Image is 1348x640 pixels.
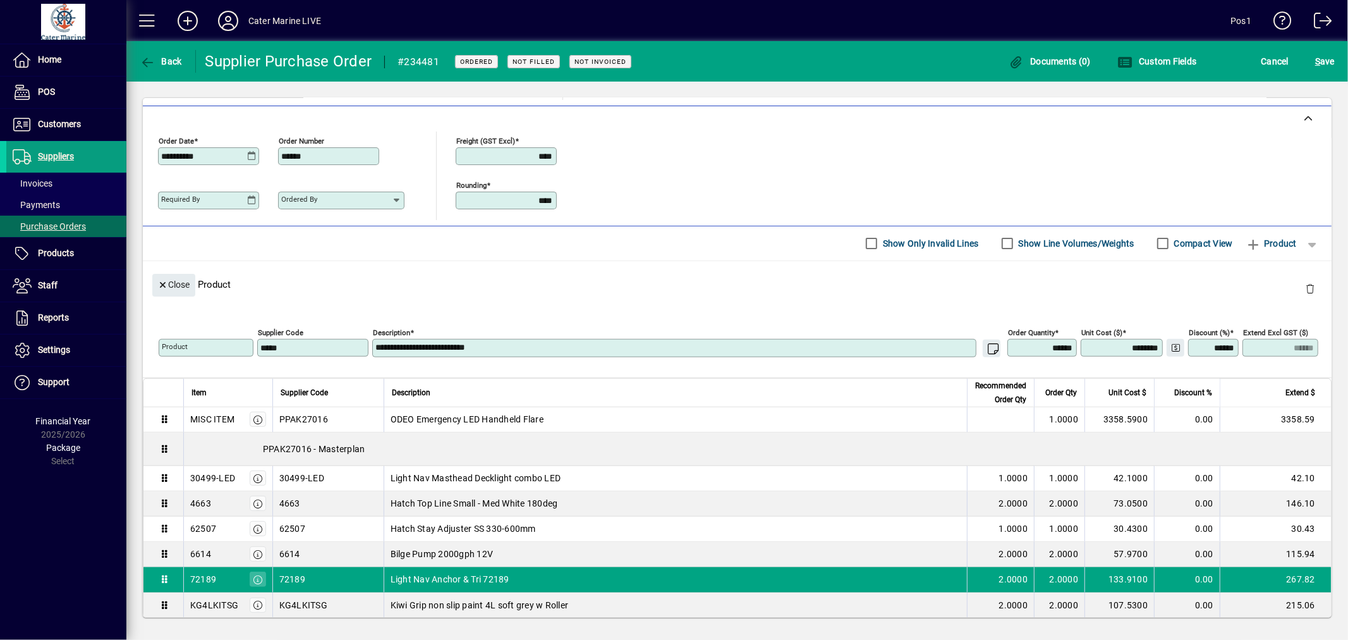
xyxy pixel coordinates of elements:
a: Reports [6,302,126,334]
span: Not Filled [513,58,555,66]
div: 4663 [190,497,211,510]
td: 267.82 [1220,567,1331,593]
a: Settings [6,335,126,366]
td: 4663 [272,491,384,517]
app-page-header-button: Close [149,278,198,290]
span: Hatch Stay Adjuster SS 330-600mm [391,522,536,535]
mat-label: Unit Cost ($) [1081,328,1122,336]
span: Support [38,377,70,387]
td: 62507 [272,517,384,542]
span: Reports [38,312,69,323]
td: 2.0000 [1034,491,1084,517]
button: Profile [208,9,248,32]
div: 62507 [190,522,216,535]
td: 1.0000 [967,466,1034,491]
label: Compact View [1172,237,1233,250]
button: Custom Fields [1114,50,1200,73]
span: ave [1315,51,1335,71]
a: Home [6,44,126,76]
span: Cancel [1261,51,1289,71]
span: Suppliers [38,151,74,161]
div: Pos1 [1230,11,1251,31]
span: Bilge Pump 2000gph 12V [391,548,494,560]
td: 0.00 [1154,542,1220,567]
td: 115.94 [1220,542,1331,567]
td: 30.43 [1220,517,1331,542]
span: Item [191,386,207,400]
a: Logout [1304,3,1332,44]
button: Back [137,50,185,73]
mat-label: Product [162,342,188,351]
span: S [1315,56,1320,66]
span: Purchase Orders [13,221,86,231]
app-page-header-button: Back [126,50,196,73]
span: Close [157,274,190,295]
td: 2.0000 [967,567,1034,593]
td: 30499-LED [272,466,384,491]
a: Products [6,238,126,269]
td: 133.9100 [1084,567,1154,593]
div: 6614 [190,548,211,560]
td: 146.10 [1220,491,1331,517]
span: Light Nav Anchor & Tri 72189 [391,573,509,586]
td: 0.00 [1154,593,1220,618]
mat-label: Discount (%) [1189,328,1230,336]
button: Change Price Levels [1167,339,1184,357]
span: Order Qty [1045,386,1077,400]
td: 0.00 [1154,491,1220,517]
span: Package [46,443,80,453]
button: Product [1239,232,1303,255]
span: Settings [38,345,70,355]
td: 2.0000 [1034,567,1084,593]
mat-label: Required by [161,195,200,204]
td: 2.0000 [967,491,1034,517]
td: PPAK27016 [272,407,384,433]
td: 0.00 [1154,567,1220,593]
span: Not Invoiced [574,58,626,66]
span: Light Nav Masthead Decklight combo LED [391,472,561,484]
div: MISC ITEM [190,413,234,426]
button: Documents (0) [1005,50,1094,73]
td: KG4LKITSG [272,593,384,618]
span: Recommended Order Qty [975,379,1026,407]
mat-label: Order date [159,136,194,145]
mat-label: Freight (GST excl) [456,136,515,145]
td: 42.1000 [1084,466,1154,491]
span: Financial Year [36,416,91,426]
td: 0.00 [1154,517,1220,542]
span: Custom Fields [1117,56,1197,66]
span: Product [1246,233,1297,254]
a: Customers [6,109,126,140]
td: 0.00 [1154,407,1220,433]
a: Invoices [6,173,126,194]
app-page-header-button: Delete [1295,283,1325,294]
td: 30.4300 [1084,517,1154,542]
span: Kiwi Grip non slip paint 4L soft grey w Roller [391,599,569,612]
td: 0.00 [1154,466,1220,491]
span: Ordered [460,58,493,66]
a: Payments [6,194,126,216]
span: Payments [13,200,60,210]
td: 42.10 [1220,466,1331,491]
mat-label: Order Quantity [1008,328,1055,336]
span: Invoices [13,178,52,188]
span: Documents (0) [1009,56,1091,66]
td: 3358.5900 [1084,407,1154,433]
span: Unit Cost $ [1108,386,1146,400]
span: Customers [38,119,81,129]
button: Delete [1295,274,1325,304]
mat-label: Ordered by [281,195,317,204]
label: Show Only Invalid Lines [880,237,979,250]
button: Save [1312,50,1338,73]
a: Knowledge Base [1264,3,1292,44]
td: 1.0000 [1034,466,1084,491]
span: Discount % [1174,386,1212,400]
td: 57.9700 [1084,542,1154,567]
td: 1.0000 [967,517,1034,542]
td: 2.0000 [967,593,1034,618]
td: 215.06 [1220,593,1331,618]
span: Extend $ [1285,386,1315,400]
span: Supplier Code [281,386,328,400]
td: 107.5300 [1084,593,1154,618]
div: PPAK27016 - Masterplan [184,433,1331,465]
